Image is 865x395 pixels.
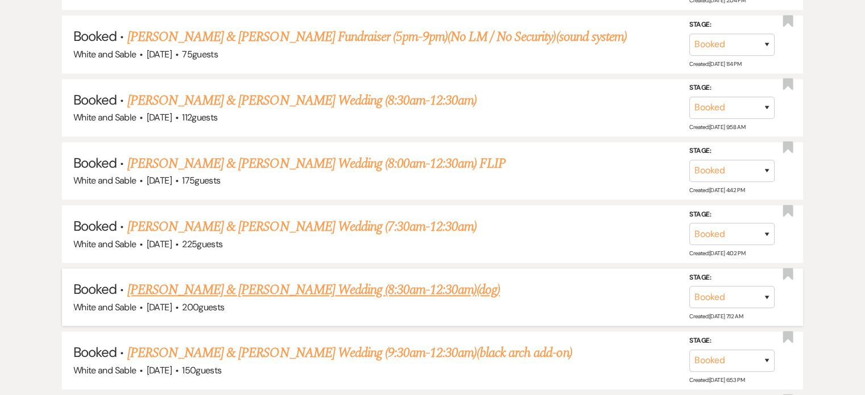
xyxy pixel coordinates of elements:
[147,364,172,376] span: [DATE]
[182,301,224,313] span: 200 guests
[689,19,775,31] label: Stage:
[73,174,136,186] span: White and Sable
[73,48,136,60] span: White and Sable
[147,111,172,123] span: [DATE]
[127,343,572,363] a: [PERSON_NAME] & [PERSON_NAME] Wedding (9:30am-12:30am)(black arch add-on)
[147,174,172,186] span: [DATE]
[127,27,627,47] a: [PERSON_NAME] & [PERSON_NAME] Fundraiser (5pm-9pm)(No LM / No Security)(sound system)
[689,376,744,383] span: Created: [DATE] 6:53 PM
[73,301,136,313] span: White and Sable
[73,364,136,376] span: White and Sable
[73,91,117,109] span: Booked
[147,48,172,60] span: [DATE]
[689,272,775,284] label: Stage:
[689,145,775,157] label: Stage:
[73,27,117,45] span: Booked
[689,250,745,257] span: Created: [DATE] 4:02 PM
[127,153,506,174] a: [PERSON_NAME] & [PERSON_NAME] Wedding (8:00am-12:30am) FLIP
[127,90,477,111] a: [PERSON_NAME] & [PERSON_NAME] Wedding (8:30am-12:30am)
[73,238,136,250] span: White and Sable
[73,280,117,298] span: Booked
[147,301,172,313] span: [DATE]
[182,111,217,123] span: 112 guests
[73,154,117,172] span: Booked
[689,82,775,94] label: Stage:
[127,217,477,237] a: [PERSON_NAME] & [PERSON_NAME] Wedding (7:30am-12:30am)
[147,238,172,250] span: [DATE]
[689,313,743,320] span: Created: [DATE] 7:12 AM
[73,343,117,361] span: Booked
[182,174,220,186] span: 175 guests
[73,217,117,235] span: Booked
[182,238,222,250] span: 225 guests
[182,364,221,376] span: 150 guests
[689,60,741,68] span: Created: [DATE] 1:14 PM
[689,335,775,347] label: Stage:
[182,48,218,60] span: 75 guests
[689,186,744,194] span: Created: [DATE] 4:42 PM
[127,280,500,300] a: [PERSON_NAME] & [PERSON_NAME] Wedding (8:30am-12:30am)(dog)
[689,123,745,131] span: Created: [DATE] 9:58 AM
[73,111,136,123] span: White and Sable
[689,208,775,221] label: Stage:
